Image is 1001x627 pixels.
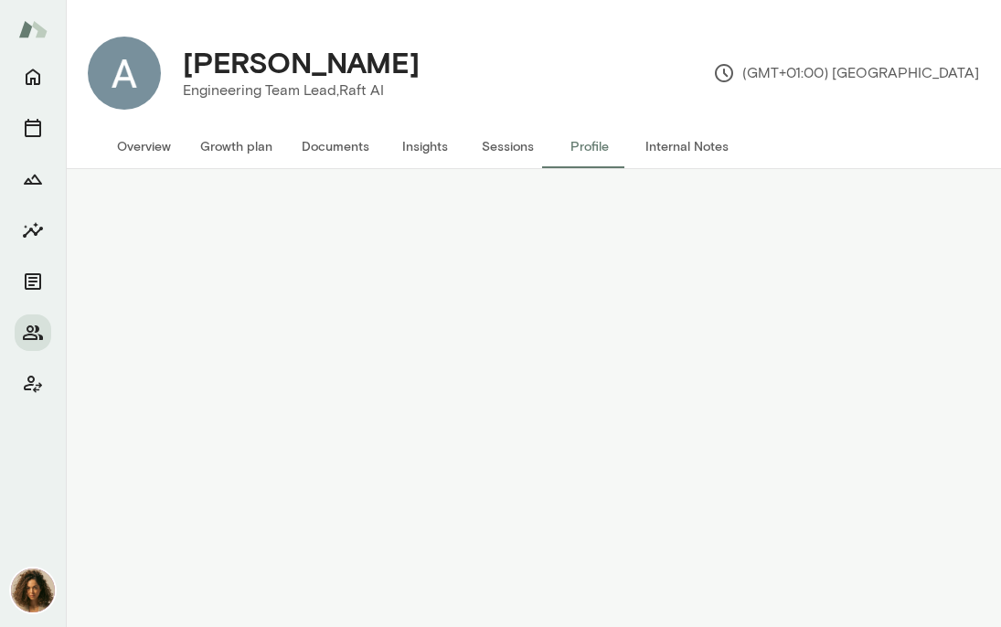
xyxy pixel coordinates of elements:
button: Profile [548,124,631,168]
img: Mento [18,12,48,47]
button: Documents [15,263,51,300]
button: Documents [287,124,384,168]
button: Home [15,58,51,95]
button: Sessions [15,110,51,146]
h4: [PERSON_NAME] [183,45,420,80]
p: Engineering Team Lead, Raft AI [183,80,420,101]
img: Akarsh Khatagalli [88,37,161,110]
button: Insights [15,212,51,249]
button: Growth plan [186,124,287,168]
button: Client app [15,366,51,402]
button: Internal Notes [631,124,743,168]
button: Insights [384,124,466,168]
button: Sessions [466,124,548,168]
img: Najla Elmachtoub [11,569,55,612]
button: Growth Plan [15,161,51,197]
button: Members [15,314,51,351]
p: (GMT+01:00) [GEOGRAPHIC_DATA] [713,62,979,84]
button: Overview [102,124,186,168]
